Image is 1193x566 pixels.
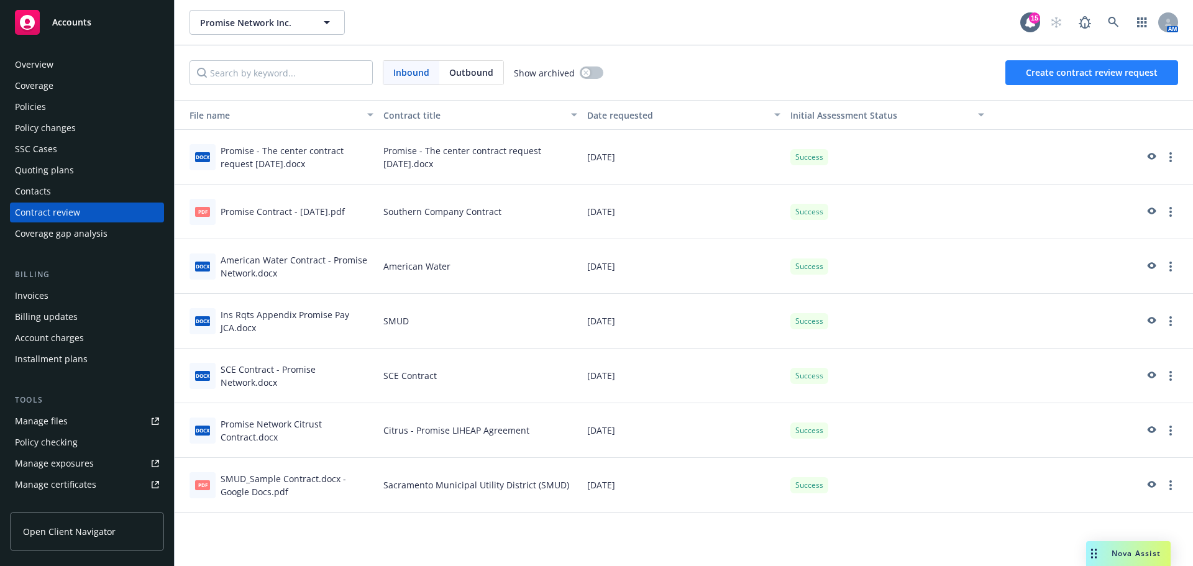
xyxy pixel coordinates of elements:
span: Success [795,261,823,272]
div: Contract review [15,203,80,222]
a: Manage exposures [10,454,164,473]
a: Invoices [10,286,164,306]
div: [DATE] [582,239,786,294]
a: Manage claims [10,496,164,516]
div: [DATE] [582,130,786,185]
span: Success [795,316,823,327]
div: Coverage gap analysis [15,224,107,244]
div: Billing [10,268,164,281]
span: Create contract review request [1026,66,1158,78]
a: preview [1143,478,1158,493]
div: Ins Rqts Appendix Promise Pay JCA.docx [221,308,373,334]
div: Manage certificates [15,475,96,495]
a: Billing updates [10,307,164,327]
button: Nova Assist [1086,541,1171,566]
div: SSC Cases [15,139,57,159]
div: [DATE] [582,294,786,349]
span: Outbound [439,61,503,84]
a: Report a Bug [1072,10,1097,35]
a: Account charges [10,328,164,348]
a: more [1163,204,1178,219]
a: Start snowing [1044,10,1069,35]
a: Policy checking [10,432,164,452]
div: Date requested [587,109,767,122]
div: Tools [10,394,164,406]
div: Drag to move [1086,541,1102,566]
div: [DATE] [582,403,786,458]
div: Invoices [15,286,48,306]
div: Toggle SortBy [180,109,360,122]
a: Policy changes [10,118,164,138]
a: more [1163,478,1178,493]
div: Manage files [15,411,68,431]
a: SSC Cases [10,139,164,159]
button: Promise Network Inc. [190,10,345,35]
div: 15 [1029,12,1040,24]
div: Contacts [15,181,51,201]
div: SMUD [378,294,582,349]
span: Outbound [449,66,493,79]
a: preview [1143,150,1158,165]
div: Policy changes [15,118,76,138]
a: Coverage [10,76,164,96]
a: more [1163,259,1178,274]
span: docx [195,371,210,380]
span: Initial Assessment Status [790,109,897,121]
a: more [1163,150,1178,165]
a: Overview [10,55,164,75]
span: Success [795,206,823,217]
span: Inbound [383,61,439,84]
div: [DATE] [582,349,786,403]
div: Billing updates [15,307,78,327]
a: more [1163,423,1178,438]
span: Show archived [514,66,575,80]
button: Create contract review request [1005,60,1178,85]
div: Overview [15,55,53,75]
a: Installment plans [10,349,164,369]
a: Coverage gap analysis [10,224,164,244]
span: docx [195,262,210,271]
a: Quoting plans [10,160,164,180]
span: Success [795,370,823,381]
div: Promise Contract - [DATE].pdf [221,205,345,218]
div: Citrus - Promise LIHEAP Agreement [378,403,582,458]
div: Toggle SortBy [790,109,971,122]
a: Manage certificates [10,475,164,495]
div: [DATE] [582,185,786,239]
span: Success [795,425,823,436]
a: preview [1143,314,1158,329]
div: Promise - The center contract request [DATE].docx [221,144,373,170]
div: Promise - The center contract request [DATE].docx [378,130,582,185]
span: Success [795,152,823,163]
a: Policies [10,97,164,117]
div: Coverage [15,76,53,96]
span: Accounts [52,17,91,27]
div: SMUD_Sample Contract.docx - Google Docs.pdf [221,472,373,498]
a: preview [1143,368,1158,383]
input: Search by keyword... [190,60,373,85]
div: Quoting plans [15,160,74,180]
span: Nova Assist [1112,548,1161,559]
a: preview [1143,259,1158,274]
span: docx [195,426,210,435]
div: Manage claims [15,496,78,516]
div: Contract title [383,109,564,122]
div: American Water Contract - Promise Network.docx [221,253,373,280]
span: pdf [195,480,210,490]
a: Search [1101,10,1126,35]
a: Accounts [10,5,164,40]
button: Date requested [582,100,786,130]
button: Contract title [378,100,582,130]
span: Success [795,480,823,491]
div: SCE Contract - Promise Network.docx [221,363,373,389]
div: Manage exposures [15,454,94,473]
span: Promise Network Inc. [200,16,308,29]
span: Open Client Navigator [23,525,116,538]
div: Installment plans [15,349,88,369]
div: Sacramento Municipal Utility District (SMUD) [378,458,582,513]
div: Policy checking [15,432,78,452]
div: [DATE] [582,458,786,513]
div: File name [180,109,360,122]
